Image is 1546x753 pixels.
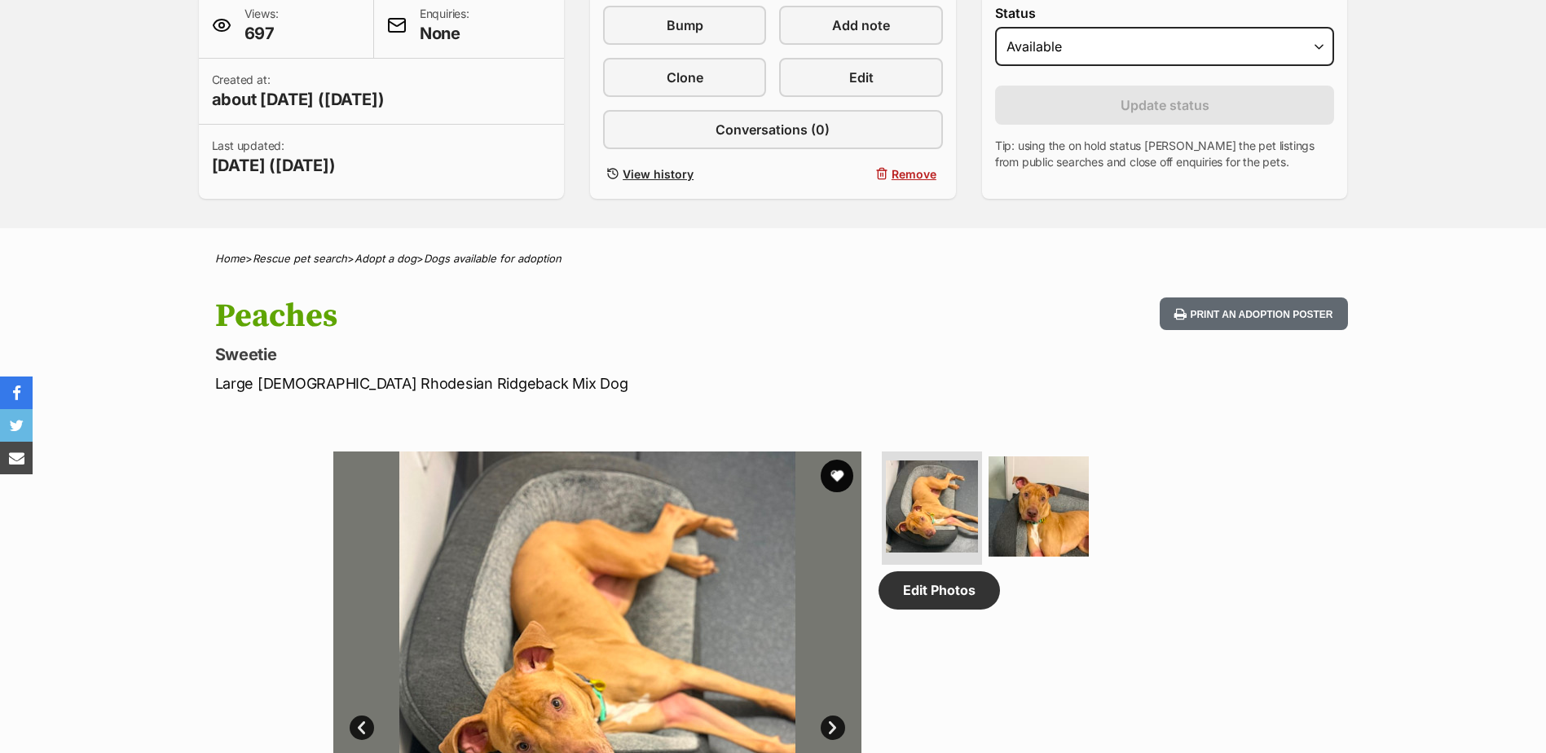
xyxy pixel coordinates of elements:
a: Clone [603,58,766,97]
span: Bump [667,15,703,35]
span: Clone [667,68,703,87]
p: Created at: [212,72,385,111]
button: Remove [779,162,942,186]
a: Conversations (0) [603,110,943,149]
label: Status [995,6,1335,20]
p: Sweetie [215,343,905,366]
a: Edit Photos [879,571,1000,609]
span: None [420,22,469,45]
a: Add note [779,6,942,45]
a: Rescue pet search [253,252,347,265]
a: Dogs available for adoption [424,252,562,265]
span: 697 [244,22,279,45]
p: Last updated: [212,138,336,177]
button: favourite [821,460,853,492]
p: Tip: using the on hold status [PERSON_NAME] the pet listings from public searches and close off e... [995,138,1335,170]
a: Edit [779,58,942,97]
span: Update status [1121,95,1209,115]
button: Print an adoption poster [1160,297,1347,331]
button: Update status [995,86,1335,125]
h1: Peaches [215,297,905,335]
a: Adopt a dog [355,252,416,265]
span: [DATE] ([DATE]) [212,154,336,177]
span: Conversations (0) [716,120,830,139]
a: Prev [350,716,374,740]
a: Bump [603,6,766,45]
span: Remove [892,165,936,183]
a: Next [821,716,845,740]
span: Add note [832,15,890,35]
div: > > > [174,253,1372,265]
p: Enquiries: [420,6,469,45]
p: Views: [244,6,279,45]
a: View history [603,162,766,186]
a: Home [215,252,245,265]
span: View history [623,165,694,183]
img: Photo of Peaches [989,456,1089,557]
p: Large [DEMOGRAPHIC_DATA] Rhodesian Ridgeback Mix Dog [215,372,905,394]
img: Photo of Peaches [886,460,978,553]
span: Edit [849,68,874,87]
span: about [DATE] ([DATE]) [212,88,385,111]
